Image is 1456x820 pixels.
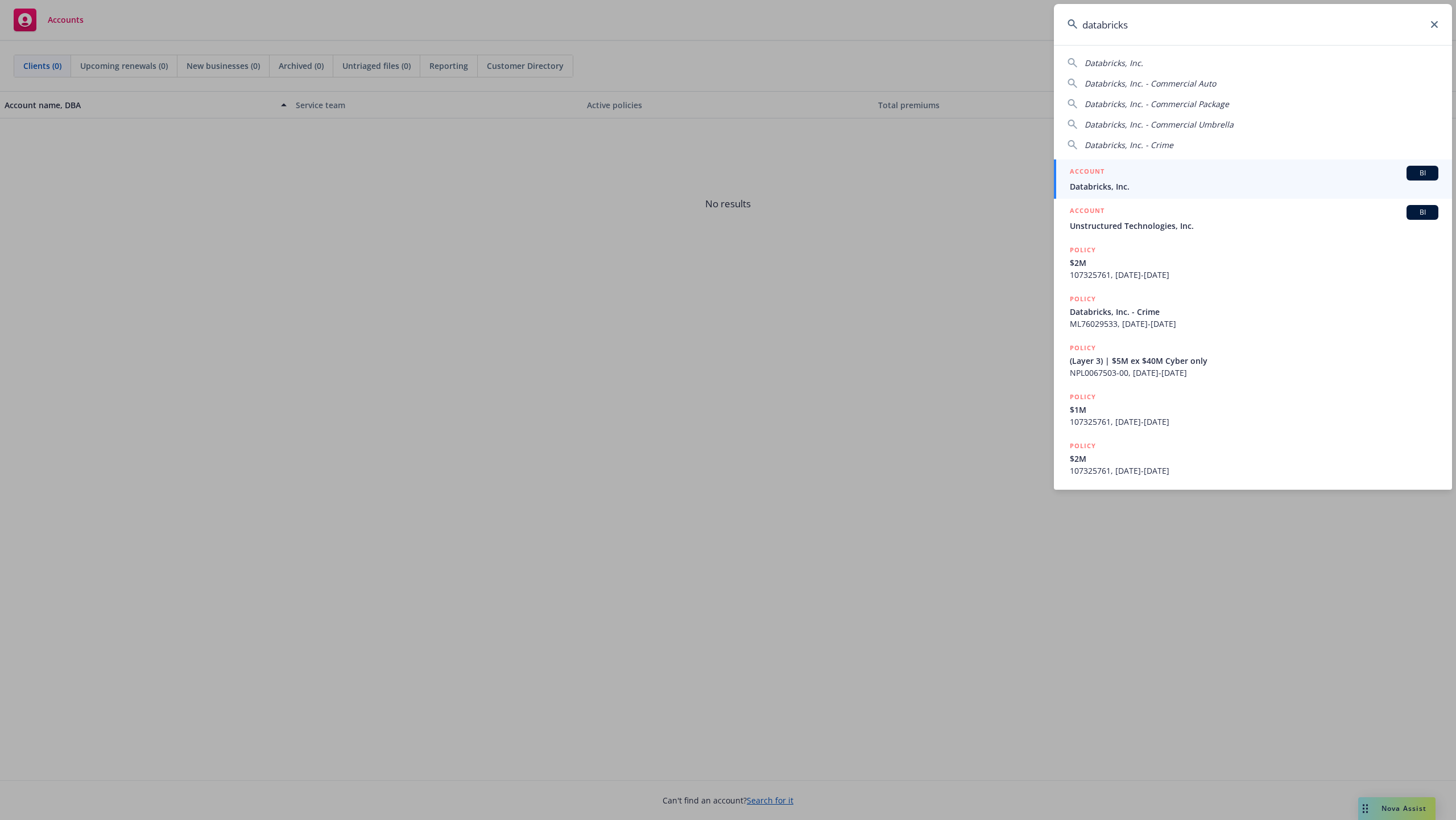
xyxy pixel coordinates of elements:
[1070,440,1096,452] h5: POLICY
[1070,391,1096,403] h5: POLICY
[1070,367,1438,379] span: NPL0067503-00, [DATE]-[DATE]
[1054,385,1452,434] a: POLICY$1M107325761, [DATE]-[DATE]
[1085,78,1216,89] span: Databricks, Inc. - Commercial Auto
[1070,355,1438,367] span: (Layer 3) | $5M ex $40M Cyber only
[1070,318,1438,330] span: ML76029533, [DATE]-[DATE]
[1070,293,1096,305] h5: POLICY
[1070,269,1438,281] span: 107325761, [DATE]-[DATE]
[1085,119,1234,130] span: Databricks, Inc. - Commercial Umbrella
[1085,99,1229,109] span: Databricks, Inc. - Commercial Package
[1054,287,1452,336] a: POLICYDatabricks, Inc. - CrimeML76029533, [DATE]-[DATE]
[1054,238,1452,287] a: POLICY$2M107325761, [DATE]-[DATE]
[1070,257,1438,269] span: $2M
[1070,166,1105,179] h5: ACCOUNT
[1070,465,1438,477] span: 107325761, [DATE]-[DATE]
[1070,244,1096,256] h5: POLICY
[1054,159,1452,199] a: ACCOUNTBIDatabricks, Inc.
[1054,336,1452,385] a: POLICY(Layer 3) | $5M ex $40M Cyber onlyNPL0067503-00, [DATE]-[DATE]
[1070,404,1438,416] span: $1M
[1070,220,1438,232] span: Unstructured Technologies, Inc.
[1070,205,1105,219] h5: ACCOUNT
[1054,4,1452,45] input: Search...
[1411,168,1434,178] span: BI
[1070,342,1096,354] h5: POLICY
[1054,199,1452,238] a: ACCOUNTBIUnstructured Technologies, Inc.
[1054,434,1452,483] a: POLICY$2M107325761, [DATE]-[DATE]
[1085,140,1173,150] span: Databricks, Inc. - Crime
[1070,453,1438,465] span: $2M
[1411,207,1434,218] span: BI
[1070,306,1438,318] span: Databricks, Inc. - Crime
[1070,416,1438,428] span: 107325761, [DATE]-[DATE]
[1085,58,1143,68] span: Databricks, Inc.
[1070,181,1438,192] span: Databricks, Inc.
